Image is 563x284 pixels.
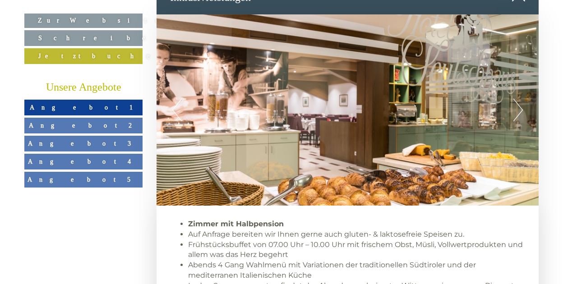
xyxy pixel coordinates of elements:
button: Previous [172,99,182,121]
a: Schreiben Sie uns [24,30,143,46]
span: Angebot 4 [28,158,139,165]
span: Angebot 3 [28,140,139,147]
span: Angebot 5 [28,176,147,183]
button: Next [513,99,523,121]
a: Jetzt buchen [24,48,143,64]
span: Angebot 2 [29,122,138,129]
span: Angebot 1 [30,104,137,111]
li: Abends 4 Gang Wahlmenü mit Variationen der traditionellen Südtiroler und der mediterranen Italien... [188,260,526,281]
div: Unsere Angebote [24,80,143,95]
li: Frühstücksbuffet von 07.00 Uhr – 10.00 Uhr mit frischem Obst, Müsli, Vollwertprodukten und allem ... [188,240,526,261]
a: Zur Website [24,14,143,28]
li: Auf Anfrage bereiten wir Ihnen gerne auch gluten- & laktosefreie Speisen zu. [188,229,526,240]
strong: Zimmer mit Halbpension [188,220,284,228]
